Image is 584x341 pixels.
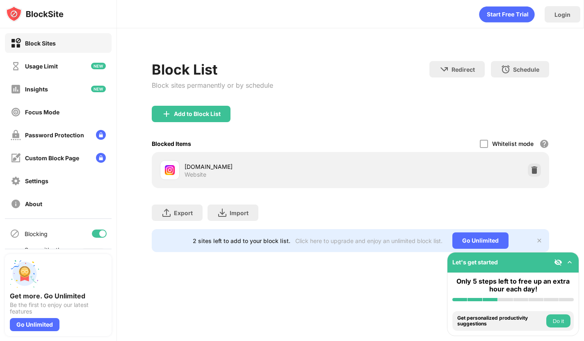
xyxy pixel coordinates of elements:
[152,81,273,89] div: Block sites permanently or by schedule
[566,258,574,266] img: omni-setup-toggle.svg
[25,155,79,161] div: Custom Block Page
[11,153,21,163] img: customize-block-page-off.svg
[6,6,64,22] img: logo-blocksite.svg
[25,40,56,47] div: Block Sites
[452,277,574,293] div: Only 5 steps left to free up an extra hour each day!
[10,229,20,239] img: blocking-icon.svg
[536,237,543,244] img: x-button.svg
[91,86,106,92] img: new-icon.svg
[513,66,539,73] div: Schedule
[185,162,350,171] div: [DOMAIN_NAME]
[11,130,21,140] img: password-protection-off.svg
[479,6,535,23] div: animation
[11,199,21,209] img: about-off.svg
[11,38,21,48] img: block-on.svg
[10,292,107,300] div: Get more. Go Unlimited
[452,66,475,73] div: Redirect
[25,132,84,139] div: Password Protection
[230,209,249,216] div: Import
[96,153,106,163] img: lock-menu.svg
[25,230,48,237] div: Blocking
[91,63,106,69] img: new-icon.svg
[25,109,59,116] div: Focus Mode
[10,259,39,289] img: push-unlimited.svg
[174,111,221,117] div: Add to Block List
[457,315,544,327] div: Get personalized productivity suggestions
[452,232,509,249] div: Go Unlimited
[10,318,59,331] div: Go Unlimited
[295,237,443,244] div: Click here to upgrade and enjoy an unlimited block list.
[11,61,21,71] img: time-usage-off.svg
[25,200,42,207] div: About
[492,140,534,147] div: Whitelist mode
[25,63,58,70] div: Usage Limit
[554,258,562,266] img: eye-not-visible.svg
[10,302,107,315] div: Be the first to enjoy our latest features
[25,86,48,93] div: Insights
[554,11,570,18] div: Login
[193,237,290,244] div: 2 sites left to add to your block list.
[25,246,67,260] div: Sync with other devices
[152,140,191,147] div: Blocked Items
[11,107,21,117] img: focus-off.svg
[96,130,106,140] img: lock-menu.svg
[185,171,206,178] div: Website
[25,177,48,184] div: Settings
[165,165,175,175] img: favicons
[152,61,273,78] div: Block List
[546,314,570,327] button: Do it
[11,176,21,186] img: settings-off.svg
[10,248,20,258] img: sync-icon.svg
[452,259,498,266] div: Let's get started
[174,209,193,216] div: Export
[11,84,21,94] img: insights-off.svg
